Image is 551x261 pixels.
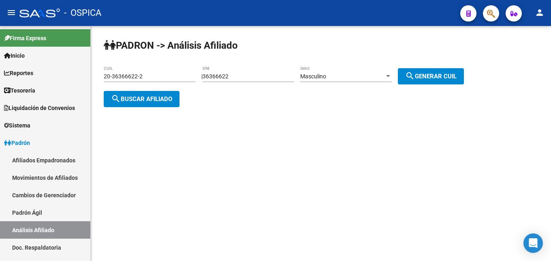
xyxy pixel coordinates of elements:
span: Masculino [300,73,326,80]
span: Generar CUIL [405,73,457,80]
button: Generar CUIL [398,68,464,84]
span: Tesorería [4,86,35,95]
span: Padrón [4,138,30,147]
span: Inicio [4,51,25,60]
strong: PADRON -> Análisis Afiliado [104,40,238,51]
div: Open Intercom Messenger [523,233,543,253]
mat-icon: search [111,94,121,104]
mat-icon: search [405,71,415,81]
span: - OSPICA [64,4,101,22]
button: Buscar afiliado [104,91,179,107]
mat-icon: person [535,8,545,17]
span: Liquidación de Convenios [4,104,75,112]
mat-icon: menu [6,8,16,17]
span: Buscar afiliado [111,95,172,103]
span: Reportes [4,69,33,78]
span: Firma Express [4,34,46,43]
span: Sistema [4,121,30,130]
div: | [201,73,470,80]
